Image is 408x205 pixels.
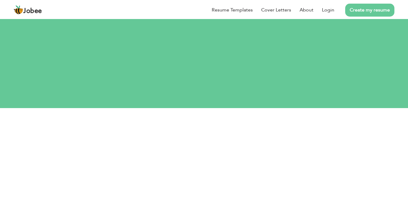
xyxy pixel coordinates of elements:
a: Create my resume [345,4,394,17]
a: About [300,6,313,14]
a: Cover Letters [261,6,291,14]
span: Jobee [23,8,42,14]
a: Login [322,6,334,14]
img: jobee.io [14,5,23,15]
a: Resume Templates [212,6,253,14]
a: Jobee [14,5,42,15]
